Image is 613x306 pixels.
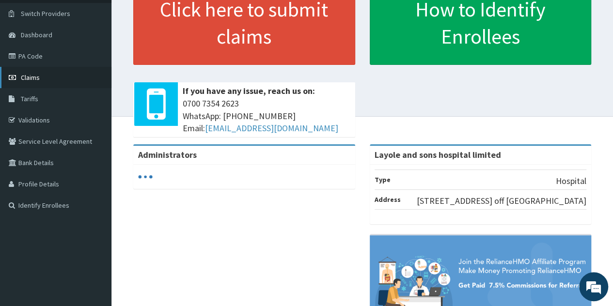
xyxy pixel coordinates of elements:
[375,175,391,184] b: Type
[21,94,38,103] span: Tariffs
[375,149,501,160] strong: Layole and sons hospital limited
[138,149,197,160] b: Administrators
[21,9,70,18] span: Switch Providers
[21,31,52,39] span: Dashboard
[205,122,338,134] a: [EMAIL_ADDRESS][DOMAIN_NAME]
[375,195,401,204] b: Address
[556,175,586,187] p: Hospital
[183,85,315,96] b: If you have any issue, reach us on:
[183,97,350,135] span: 0700 7354 2623 WhatsApp: [PHONE_NUMBER] Email:
[417,195,586,207] p: [STREET_ADDRESS] off [GEOGRAPHIC_DATA]
[138,169,153,184] svg: audio-loading
[21,73,40,82] span: Claims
